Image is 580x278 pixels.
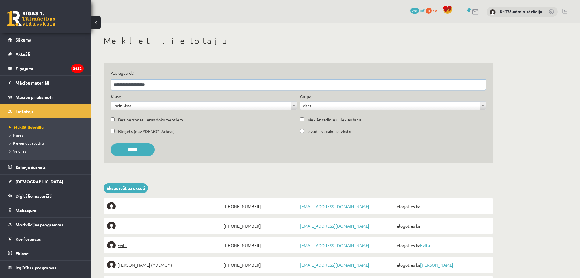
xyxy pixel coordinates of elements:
span: Ielogoties kā [394,241,490,250]
label: Izvadīt vecāku sarakstu [307,128,351,135]
legend: Maksājumi [16,203,84,217]
span: [PHONE_NUMBER] [222,222,298,230]
span: Mācību priekšmeti [16,94,53,100]
a: Meklēt lietotāju [9,125,85,130]
a: Aktuāli [8,47,84,61]
img: Elīna Elizabete Ancveriņa [107,261,116,269]
span: Ielogoties kā [394,222,490,230]
span: Pievienot lietotāju [9,141,44,146]
span: Motivācijas programma [16,222,64,227]
span: Lietotāji [16,109,33,114]
span: 0 [426,8,432,14]
a: Sākums [8,33,84,47]
span: mP [420,8,425,13]
label: Atslēgvārds: [111,70,486,76]
a: 281 mP [410,8,425,13]
span: Aktuāli [16,51,30,57]
span: [PHONE_NUMBER] [222,241,298,250]
label: Bloķēts (nav *DEMO*, Arhīvs) [118,128,175,135]
a: Rīgas 1. Tālmācības vidusskola [7,11,55,26]
a: [PERSON_NAME] ( *DEMO* ) [107,261,222,269]
span: Digitālie materiāli [16,193,52,199]
a: [EMAIL_ADDRESS][DOMAIN_NAME] [300,262,369,268]
span: [PERSON_NAME] ( *DEMO* ) [118,261,172,269]
span: Izglītības programas [16,265,57,270]
label: Klase: [111,93,122,100]
legend: Ziņojumi [16,61,84,75]
a: Veidnes [9,148,85,154]
a: [EMAIL_ADDRESS][DOMAIN_NAME] [300,204,369,209]
a: Konferences [8,232,84,246]
a: Klases [9,132,85,138]
a: Eklase [8,246,84,260]
span: Sekmju žurnāls [16,164,46,170]
a: Evita [420,243,430,248]
span: [DEMOGRAPHIC_DATA] [16,179,63,184]
span: [PHONE_NUMBER] [222,261,298,269]
a: Maksājumi [8,203,84,217]
span: Meklēt lietotāju [9,125,44,130]
a: Digitālie materiāli [8,189,84,203]
span: Veidnes [9,149,26,153]
span: Evita [118,241,127,250]
span: xp [433,8,437,13]
span: Sākums [16,37,31,42]
span: Mācību materiāli [16,80,49,85]
i: 3932 [71,64,84,73]
span: Rādīt visas [114,102,289,110]
label: Bez personas lietas dokumentiem [118,117,183,123]
label: Grupa: [300,93,312,100]
span: Eklase [16,251,29,256]
label: Meklēt radinieku iekļaušanu [307,117,361,123]
a: Evita [107,241,222,250]
img: R1TV administrācija [490,9,496,15]
a: 0 xp [426,8,440,13]
a: Ziņojumi3932 [8,61,84,75]
a: Rādīt visas [111,102,297,110]
a: R1TV administrācija [500,9,542,15]
a: Motivācijas programma [8,218,84,232]
a: Mācību materiāli [8,76,84,90]
a: Visas [300,102,486,110]
span: [PHONE_NUMBER] [222,202,298,211]
a: Sekmju žurnāls [8,160,84,174]
a: Eksportēt uz exceli [104,183,148,193]
img: Evita [107,241,116,250]
a: Lietotāji [8,104,84,118]
a: [EMAIL_ADDRESS][DOMAIN_NAME] [300,223,369,229]
a: Pievienot lietotāju [9,140,85,146]
span: 281 [410,8,419,14]
a: [DEMOGRAPHIC_DATA] [8,175,84,189]
a: [PERSON_NAME] [420,262,453,268]
span: Ielogoties kā [394,261,490,269]
h1: Meklēt lietotāju [104,36,493,46]
span: Ielogoties kā [394,202,490,211]
span: Visas [303,102,478,110]
span: Konferences [16,236,41,242]
a: Izglītības programas [8,261,84,275]
a: [EMAIL_ADDRESS][DOMAIN_NAME] [300,243,369,248]
a: Mācību priekšmeti [8,90,84,104]
span: Klases [9,133,23,138]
